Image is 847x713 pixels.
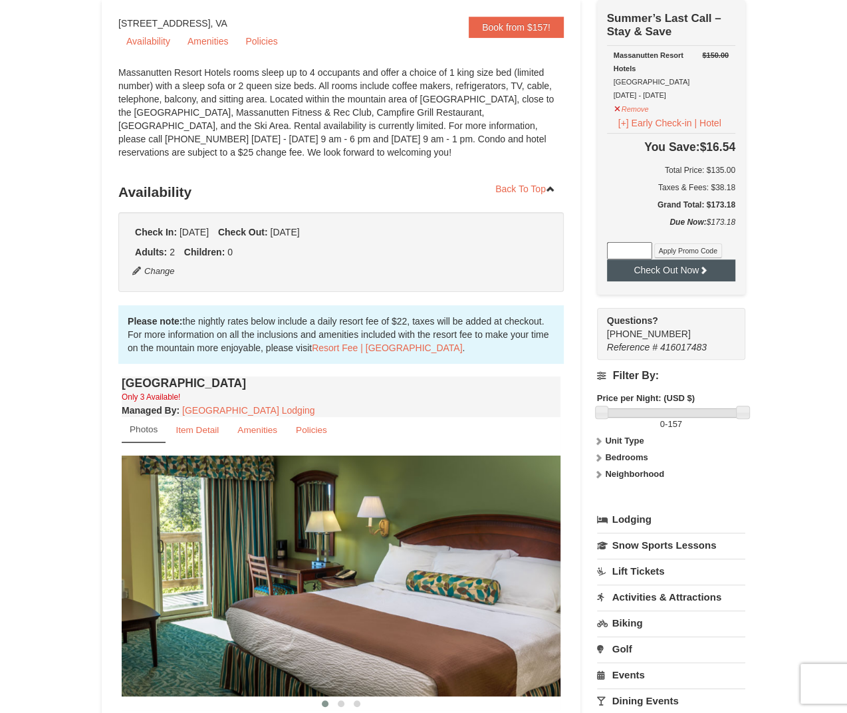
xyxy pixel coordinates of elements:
strong: Unit Type [605,436,644,446]
strong: Children: [184,247,225,257]
h4: $16.54 [607,140,735,154]
div: Massanutten Resort Hotels rooms sleep up to 4 occupants and offer a choice of 1 king size bed (li... [118,66,564,172]
span: 416017483 [660,342,707,353]
strong: Summer’s Last Call – Stay & Save [607,12,721,38]
img: 18876286-36-6bbdb14b.jpg [122,456,560,696]
a: Resort Fee | [GEOGRAPHIC_DATA] [312,343,462,353]
a: Snow Sports Lessons [597,533,745,557]
a: Policies [237,31,285,51]
a: Book from $157! [469,17,564,38]
strong: Adults: [135,247,167,257]
div: $173.18 [607,215,735,242]
a: Amenities [180,31,236,51]
small: Item Detail [176,425,219,435]
strong: Bedrooms [605,452,648,462]
strong: Check In: [135,227,177,237]
a: Events [597,662,745,687]
a: Biking [597,611,745,635]
a: Availability [118,31,178,51]
h5: Grand Total: $173.18 [607,198,735,212]
button: Check Out Now [607,259,735,281]
a: Activities & Attractions [597,585,745,609]
button: Remove [614,99,650,116]
div: the nightly rates below include a daily resort fee of $22, taxes will be added at checkout. For m... [118,305,564,364]
h3: Availability [118,179,564,206]
a: Lodging [597,507,745,531]
span: Reference # [607,342,658,353]
strong: Neighborhood [605,469,664,479]
span: Managed By [122,405,176,416]
a: Back To Top [487,179,564,199]
small: Photos [130,424,158,434]
button: [+] Early Check-in | Hotel [614,116,726,130]
h4: [GEOGRAPHIC_DATA] [122,376,560,390]
strong: Price per Night: (USD $) [597,393,695,403]
span: You Save: [644,140,699,154]
span: [DATE] [270,227,299,237]
del: $150.00 [702,51,729,59]
strong: Please note: [128,316,182,327]
div: Taxes & Fees: $38.18 [607,181,735,194]
label: - [597,418,745,431]
a: Golf [597,637,745,661]
span: 0 [660,419,665,429]
span: 157 [667,419,682,429]
span: [DATE] [180,227,209,237]
strong: Check Out: [218,227,268,237]
small: Policies [296,425,327,435]
a: Amenities [229,417,286,443]
strong: : [122,405,180,416]
span: 0 [227,247,233,257]
span: [PHONE_NUMBER] [607,314,721,339]
small: Amenities [237,425,277,435]
strong: Questions? [607,315,658,326]
a: Item Detail [167,417,227,443]
button: Apply Promo Code [654,243,722,258]
a: Policies [287,417,336,443]
strong: Due Now: [669,217,706,227]
a: [GEOGRAPHIC_DATA] Lodging [182,405,314,416]
h6: Total Price: $135.00 [607,164,735,177]
small: Only 3 Available! [122,392,180,402]
span: 2 [170,247,175,257]
a: Photos [122,417,166,443]
a: Dining Events [597,688,745,713]
div: [GEOGRAPHIC_DATA] [DATE] - [DATE] [614,49,729,102]
h4: Filter By: [597,370,745,382]
strong: Massanutten Resort Hotels [614,51,683,72]
button: Change [132,264,176,279]
a: Lift Tickets [597,559,745,583]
